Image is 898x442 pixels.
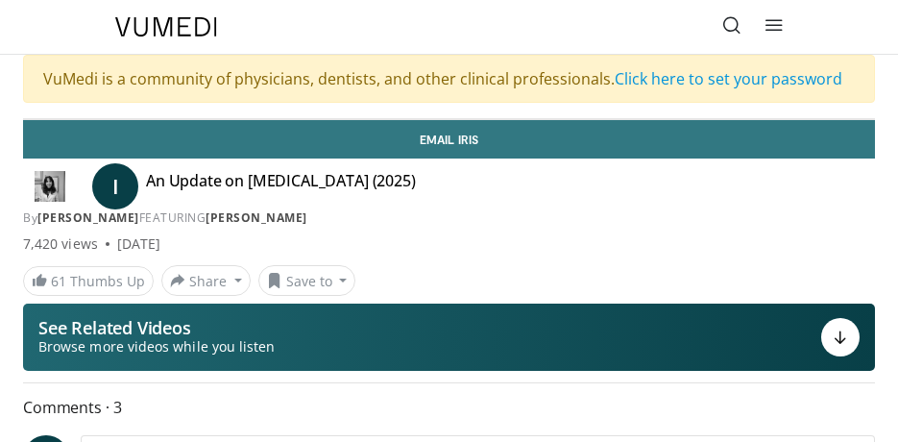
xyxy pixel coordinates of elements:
[37,209,139,226] a: [PERSON_NAME]
[38,318,275,337] p: See Related Videos
[161,265,251,296] button: Share
[23,171,77,202] img: Dr. Iris Gorfinkel
[615,68,842,89] a: Click here to set your password
[146,171,416,202] h4: An Update on [MEDICAL_DATA] (2025)
[51,272,66,290] span: 61
[23,120,875,159] a: Email Iris
[117,234,160,254] div: [DATE]
[206,209,307,226] a: [PERSON_NAME]
[115,17,217,37] img: VuMedi Logo
[38,337,275,356] span: Browse more videos while you listen
[23,266,154,296] a: 61 Thumbs Up
[23,55,875,103] div: VuMedi is a community of physicians, dentists, and other clinical professionals.
[23,234,98,254] span: 7,420 views
[23,395,875,420] span: Comments 3
[23,209,875,227] div: By FEATURING
[258,265,356,296] button: Save to
[92,163,138,209] a: I
[23,304,875,371] button: See Related Videos Browse more videos while you listen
